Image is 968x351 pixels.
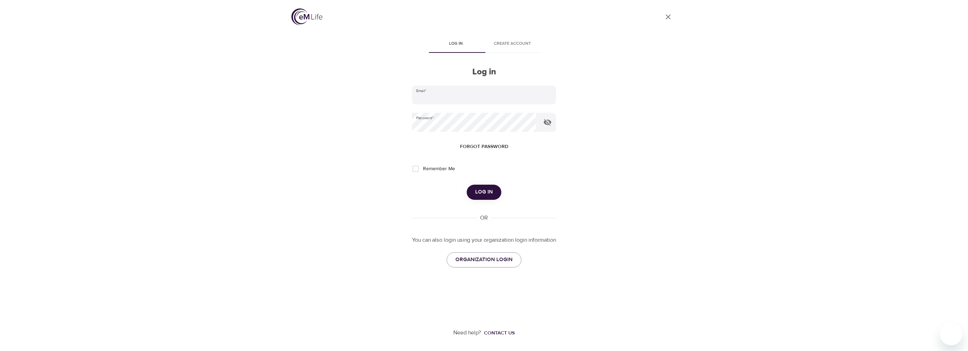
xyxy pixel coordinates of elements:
[291,8,322,25] img: logo
[455,255,513,264] span: ORGANIZATION LOGIN
[481,330,515,337] a: Contact us
[412,36,556,53] div: disabled tabs example
[423,165,455,173] span: Remember Me
[475,187,493,197] span: Log in
[453,329,481,337] p: Need help?
[432,40,480,48] span: Log in
[467,185,501,199] button: Log in
[484,330,515,337] div: Contact us
[460,142,508,151] span: Forgot password
[457,140,511,153] button: Forgot password
[412,67,556,77] h2: Log in
[660,8,677,25] a: close
[412,236,556,244] p: You can also login using your organization login information
[940,323,962,345] iframe: Button to launch messaging window
[477,214,491,222] div: OR
[447,252,521,267] a: ORGANIZATION LOGIN
[488,40,536,48] span: Create account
